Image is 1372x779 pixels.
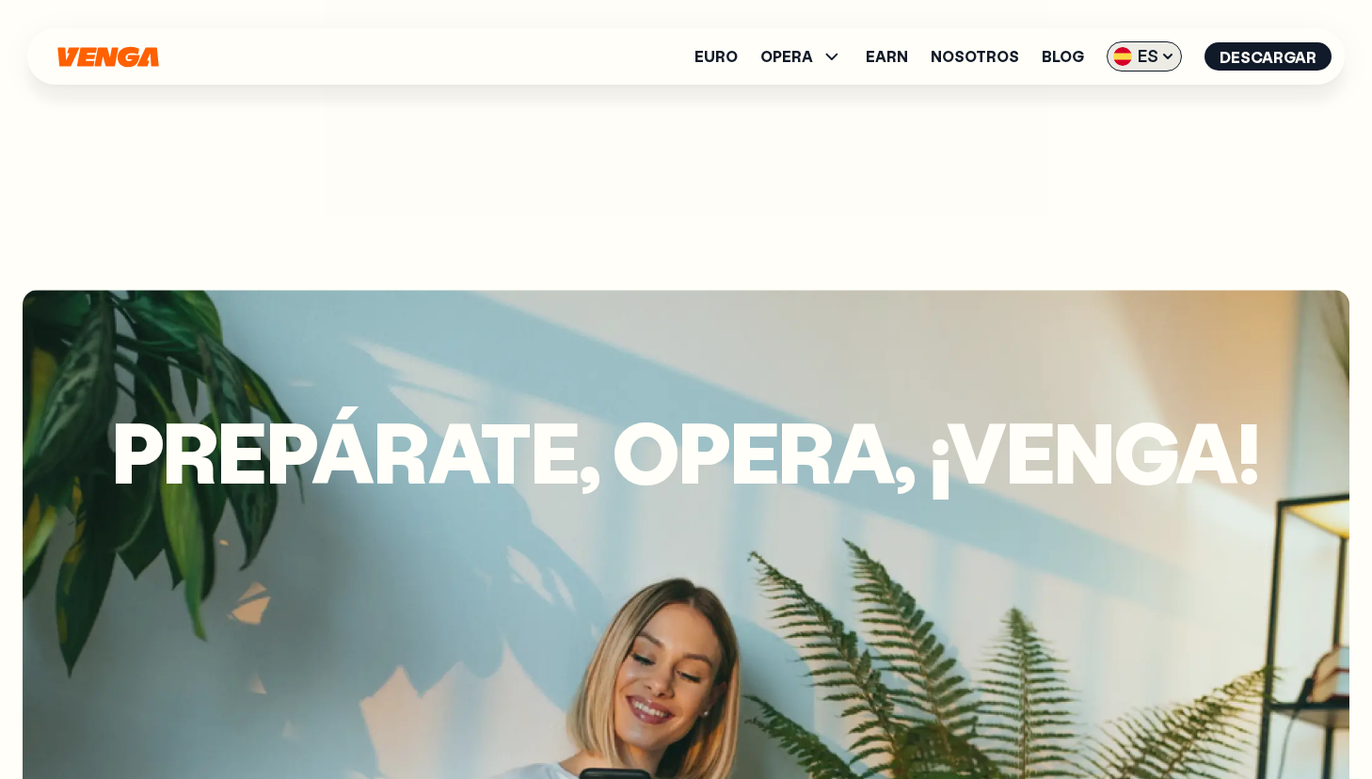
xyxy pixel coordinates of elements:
[760,49,813,64] span: OPERA
[694,49,738,64] a: Euro
[1042,49,1084,64] a: Blog
[931,49,1019,64] a: Nosotros
[866,49,908,64] a: Earn
[1204,42,1332,71] button: Descargar
[1107,41,1182,72] span: ES
[1113,47,1132,66] img: flag-es
[760,45,843,68] span: OPERA
[56,46,161,68] svg: Inicio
